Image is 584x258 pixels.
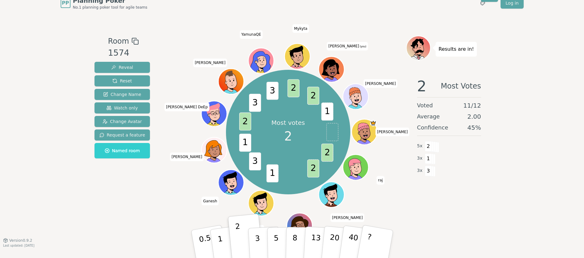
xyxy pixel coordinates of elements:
span: Reveal [111,64,133,70]
span: 2 [239,113,251,131]
span: Last updated: [DATE] [3,244,34,247]
span: Request a feature [99,132,145,138]
p: Most votes [272,118,305,127]
span: 3 [267,82,279,100]
span: Click to change your name [292,24,309,33]
p: Results are in! [439,45,474,54]
span: Named room [105,148,140,154]
button: Change Avatar [95,116,150,127]
button: Click to change your avatar [320,58,344,81]
span: Watch only [107,105,138,111]
span: Reset [112,78,132,84]
span: Click to change your name [377,176,385,185]
span: 2 [417,79,427,93]
p: 2 [235,222,243,256]
span: No.1 planning poker tool for agile teams [73,5,147,10]
span: Change Name [103,91,141,97]
button: Named room [95,143,150,158]
span: Room [108,36,129,47]
span: 2 [284,127,292,145]
span: 2 [288,79,300,97]
button: Reveal [95,62,150,73]
span: 3 x [417,155,423,162]
span: 1 [267,165,279,183]
span: Click to change your name [193,59,227,67]
span: 2.00 [467,112,481,121]
button: Version0.9.2 [3,238,32,243]
span: 11 / 12 [463,101,481,110]
span: Change Avatar [103,118,142,125]
span: 2 [307,159,319,177]
button: Reset [95,75,150,86]
span: Click to change your name [376,128,409,136]
span: 3 [249,152,261,170]
span: Version 0.9.2 [9,238,32,243]
span: 3 [249,94,261,112]
span: 1 [321,102,333,121]
div: 1574 [108,47,139,59]
span: 1 [239,134,251,152]
span: Click to change your name [331,213,364,222]
span: (you) [359,46,366,48]
span: 3 x [417,167,423,174]
button: Watch only [95,102,150,113]
span: Most Votes [441,79,481,93]
span: Click to change your name [202,197,219,205]
span: 5 x [417,143,423,149]
button: Change Name [95,89,150,100]
span: 2 [425,141,432,152]
span: Average [417,112,440,121]
span: 3 [425,166,432,176]
span: Click to change your name [364,79,397,88]
span: Voted [417,101,433,110]
span: Click to change your name [240,30,263,39]
span: 2 [321,144,333,162]
span: Confidence [417,123,448,132]
span: Click to change your name [327,42,368,51]
span: 45 % [467,123,481,132]
span: Click to change your name [165,103,209,111]
span: 1 [425,153,432,164]
span: Patrick is the host [370,120,377,126]
span: Click to change your name [170,153,204,161]
button: Request a feature [95,129,150,141]
span: 2 [307,87,319,105]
